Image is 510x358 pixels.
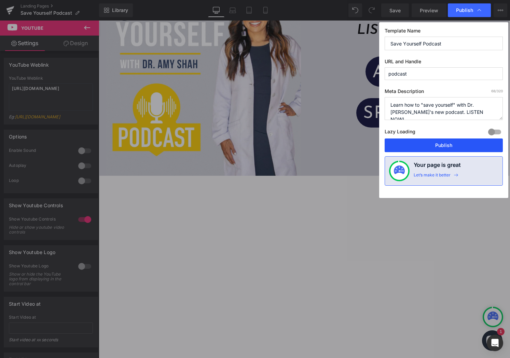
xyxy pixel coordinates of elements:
[207,1,399,18] h1: LISTEN NOW
[385,28,503,37] label: Template Name
[414,172,451,181] div: Let’s make it better
[267,36,339,66] a: APPLE
[264,84,342,102] span: SPOTIFY
[385,127,415,138] label: Lazy Loading
[258,78,348,107] a: SPOTIFY
[491,89,503,93] span: /320
[487,335,503,351] div: Open Intercom Messenger
[385,138,503,152] button: Publish
[394,165,405,176] img: onboarding-status.svg
[414,161,461,172] h4: Your page is great
[274,44,332,61] span: APPLE
[381,310,406,332] inbox-online-store-chat: Shopify online store chat
[385,97,503,120] textarea: Learn how to "save yourself" with Dr. [PERSON_NAME]'s new podcast. LISTEN NOW!
[456,7,473,13] span: Publish
[385,58,503,67] label: URL and Handle
[491,89,495,93] span: 68
[385,88,503,97] label: Meta Description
